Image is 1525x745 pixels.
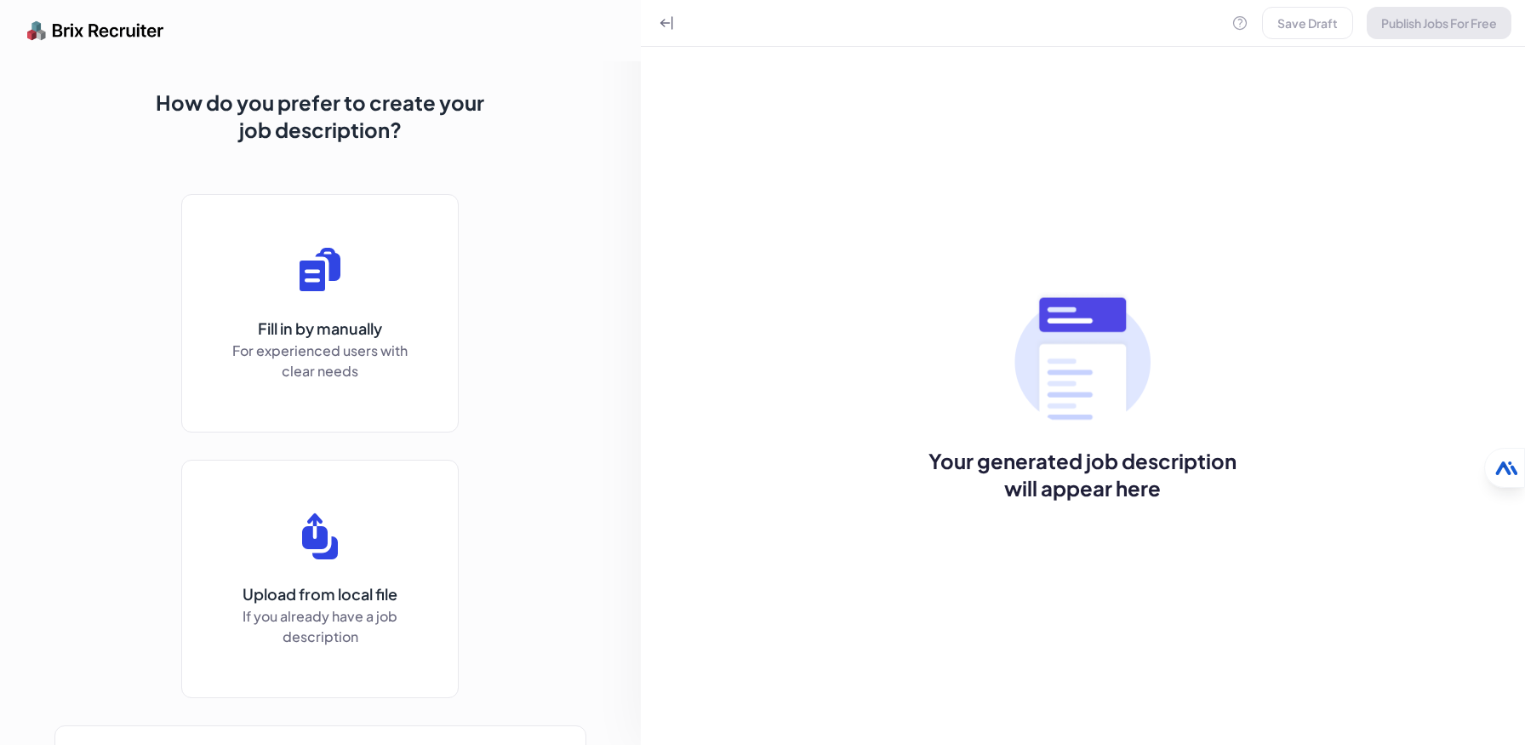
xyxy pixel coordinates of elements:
[27,14,164,48] img: logo
[1014,290,1151,427] img: no txt
[154,89,486,143] span: How do you prefer to create your job description?
[181,194,459,433] button: Fill in by manuallyFor experienced users with clear needs
[917,447,1248,501] span: Your generated job description will appear here
[181,460,459,698] button: Upload from local fileIf you already have a job description
[226,317,414,341] p: Fill in by manually
[226,341,414,381] p: For experienced users with clear needs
